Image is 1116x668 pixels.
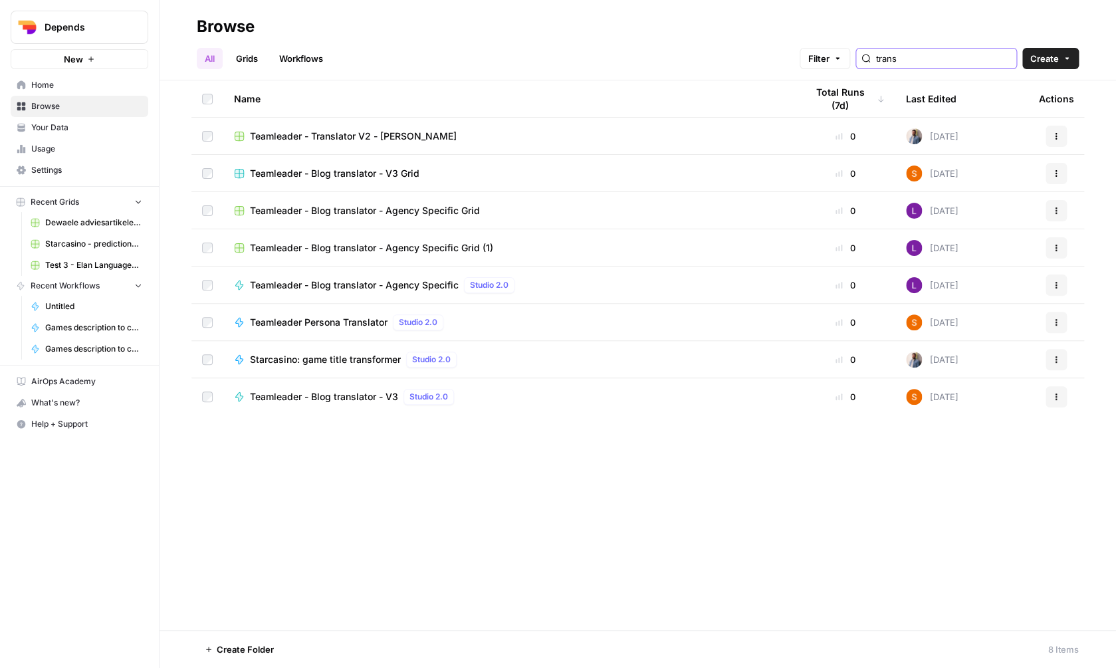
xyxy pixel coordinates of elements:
[31,143,142,155] span: Usage
[197,16,255,37] div: Browse
[806,130,885,143] div: 0
[11,276,148,296] button: Recent Workflows
[31,79,142,91] span: Home
[45,322,142,334] span: Games description to contenfull - STEP 1
[250,316,388,329] span: Teamleader Persona Translator
[1022,48,1079,69] button: Create
[11,192,148,212] button: Recent Grids
[1039,80,1074,117] div: Actions
[906,277,958,293] div: [DATE]
[11,160,148,181] a: Settings
[906,389,958,405] div: [DATE]
[906,80,956,117] div: Last Edited
[250,278,459,292] span: Teamleader - Blog translator - Agency Specific
[906,352,922,368] img: 542af2wjek5zirkck3dd1n2hljhm
[25,296,148,317] a: Untitled
[906,389,922,405] img: y5w7aucoxux127fbokselpcfhhxb
[250,390,398,403] span: Teamleader - Blog translator - V3
[25,212,148,233] a: Dewaele adviesartikelen optimalisatie suggesties
[250,167,419,180] span: Teamleader - Blog translator - V3 Grid
[234,204,785,217] a: Teamleader - Blog translator - Agency Specific Grid
[25,317,148,338] a: Games description to contenfull - STEP 1
[11,11,148,44] button: Workspace: Depends
[31,100,142,112] span: Browse
[1048,643,1079,656] div: 8 Items
[11,393,148,413] div: What's new?
[806,353,885,366] div: 0
[228,48,266,69] a: Grids
[197,48,223,69] a: All
[31,280,100,292] span: Recent Workflows
[11,413,148,435] button: Help + Support
[11,392,148,413] button: What's new?
[217,643,274,656] span: Create Folder
[234,314,785,330] a: Teamleader Persona TranslatorStudio 2.0
[806,204,885,217] div: 0
[15,15,39,39] img: Depends Logo
[399,316,437,328] span: Studio 2.0
[271,48,331,69] a: Workflows
[11,371,148,392] a: AirOps Academy
[906,314,958,330] div: [DATE]
[876,52,1011,65] input: Search
[906,166,922,181] img: y5w7aucoxux127fbokselpcfhhxb
[31,376,142,388] span: AirOps Academy
[906,352,958,368] div: [DATE]
[470,279,508,291] span: Studio 2.0
[806,278,885,292] div: 0
[250,241,493,255] span: Teamleader - Blog translator - Agency Specific Grid (1)
[234,352,785,368] a: Starcasino: game title transformerStudio 2.0
[808,52,830,65] span: Filter
[906,128,922,144] img: 542af2wjek5zirkck3dd1n2hljhm
[64,53,83,66] span: New
[806,241,885,255] div: 0
[11,74,148,96] a: Home
[906,166,958,181] div: [DATE]
[45,300,142,312] span: Untitled
[31,122,142,134] span: Your Data
[906,203,958,219] div: [DATE]
[31,196,79,208] span: Recent Grids
[800,48,850,69] button: Filter
[412,354,451,366] span: Studio 2.0
[906,314,922,330] img: y5w7aucoxux127fbokselpcfhhxb
[906,240,922,256] img: od1uzgdvnwdcmfot325rs4gb7j6q
[197,639,282,660] button: Create Folder
[250,130,457,143] span: Teamleader - Translator V2 - [PERSON_NAME]
[25,255,148,276] a: Test 3 - Elan Languages Grid
[906,203,922,219] img: od1uzgdvnwdcmfot325rs4gb7j6q
[11,117,148,138] a: Your Data
[806,316,885,329] div: 0
[31,164,142,176] span: Settings
[234,130,785,143] a: Teamleader - Translator V2 - [PERSON_NAME]
[25,233,148,255] a: Starcasino - predictions - matches grid JPL
[45,21,125,34] span: Depends
[11,49,148,69] button: New
[806,80,885,117] div: Total Runs (7d)
[31,418,142,430] span: Help + Support
[45,238,142,250] span: Starcasino - predictions - matches grid JPL
[11,96,148,117] a: Browse
[234,80,785,117] div: Name
[11,138,148,160] a: Usage
[234,241,785,255] a: Teamleader - Blog translator - Agency Specific Grid (1)
[906,277,922,293] img: od1uzgdvnwdcmfot325rs4gb7j6q
[906,240,958,256] div: [DATE]
[409,391,448,403] span: Studio 2.0
[45,259,142,271] span: Test 3 - Elan Languages Grid
[45,343,142,355] span: Games description to contenfull - STEP 1
[45,217,142,229] span: Dewaele adviesartikelen optimalisatie suggesties
[906,128,958,144] div: [DATE]
[806,167,885,180] div: 0
[806,390,885,403] div: 0
[250,204,480,217] span: Teamleader - Blog translator - Agency Specific Grid
[234,167,785,180] a: Teamleader - Blog translator - V3 Grid
[1030,52,1059,65] span: Create
[234,277,785,293] a: Teamleader - Blog translator - Agency SpecificStudio 2.0
[234,389,785,405] a: Teamleader - Blog translator - V3Studio 2.0
[25,338,148,360] a: Games description to contenfull - STEP 1
[250,353,401,366] span: Starcasino: game title transformer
